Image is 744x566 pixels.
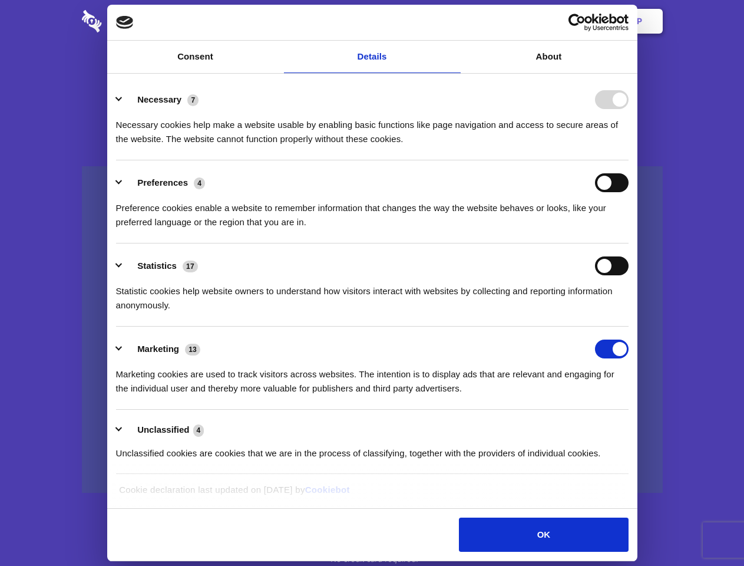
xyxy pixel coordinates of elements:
button: Marketing (13) [116,340,208,358]
h1: Eliminate Slack Data Loss. [82,53,663,96]
a: About [461,41,637,73]
label: Statistics [137,261,177,271]
span: 4 [193,424,204,436]
div: Cookie declaration last updated on [DATE] by [110,483,634,506]
img: logo-wordmark-white-trans-d4663122ce5f474addd5e946df7df03e33cb6a1c49d2221995e7729f52c070b2.svg [82,10,183,32]
button: Preferences (4) [116,173,213,192]
span: 13 [185,344,200,356]
a: Usercentrics Cookiebot - opens in a new window [525,14,629,31]
button: Unclassified (4) [116,423,211,437]
div: Unclassified cookies are cookies that we are in the process of classifying, together with the pro... [116,437,629,460]
button: Statistics (17) [116,256,206,275]
a: Consent [107,41,284,73]
label: Necessary [137,94,181,104]
a: Details [284,41,461,73]
a: Contact [478,3,532,40]
span: 17 [183,261,198,272]
label: Preferences [137,177,188,187]
h4: Auto-redaction of sensitive data, encrypted data sharing and self-destructing private chats. Shar... [82,107,663,146]
img: logo [116,16,134,29]
span: 7 [187,94,199,106]
a: Login [534,3,586,40]
a: Cookiebot [305,485,350,495]
div: Preference cookies enable a website to remember information that changes the way the website beha... [116,192,629,229]
a: Pricing [346,3,397,40]
iframe: Drift Widget Chat Controller [685,507,730,552]
button: OK [459,518,628,552]
span: 4 [194,177,205,189]
div: Marketing cookies are used to track visitors across websites. The intention is to display ads tha... [116,358,629,396]
div: Statistic cookies help website owners to understand how visitors interact with websites by collec... [116,275,629,312]
button: Necessary (7) [116,90,206,109]
label: Marketing [137,344,179,354]
a: Wistia video thumbnail [82,166,663,493]
div: Necessary cookies help make a website usable by enabling basic functions like page navigation and... [116,109,629,146]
